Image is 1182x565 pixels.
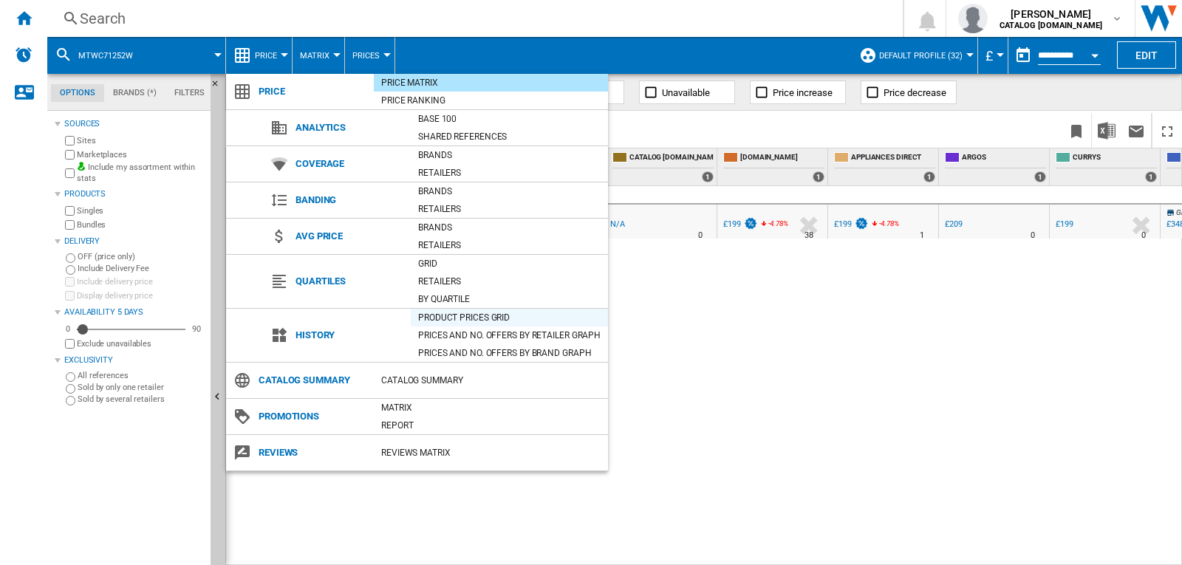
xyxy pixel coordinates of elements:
div: Brands [411,184,608,199]
div: By quartile [411,292,608,307]
div: Retailers [411,165,608,180]
div: Price Ranking [374,93,608,108]
div: Brands [411,220,608,235]
span: Analytics [288,117,411,138]
div: REVIEWS Matrix [374,445,608,460]
span: Avg price [288,226,411,247]
div: Retailers [411,202,608,216]
div: Product prices grid [411,310,608,325]
div: Retailers [411,238,608,253]
span: History [288,325,411,346]
div: Prices and No. offers by retailer graph [411,328,608,343]
div: Brands [411,148,608,162]
span: Catalog Summary [251,370,374,391]
div: Matrix [374,400,608,415]
div: Report [374,418,608,433]
div: Base 100 [411,112,608,126]
div: Grid [411,256,608,271]
span: Promotions [251,406,374,427]
span: Reviews [251,442,374,463]
div: Prices and No. offers by brand graph [411,346,608,360]
div: Price Matrix [374,75,608,90]
div: Catalog Summary [374,373,608,388]
span: Quartiles [288,271,411,292]
span: Coverage [288,154,411,174]
div: Shared references [411,129,608,144]
span: Price [251,81,374,102]
span: Banding [288,190,411,210]
div: Retailers [411,274,608,289]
